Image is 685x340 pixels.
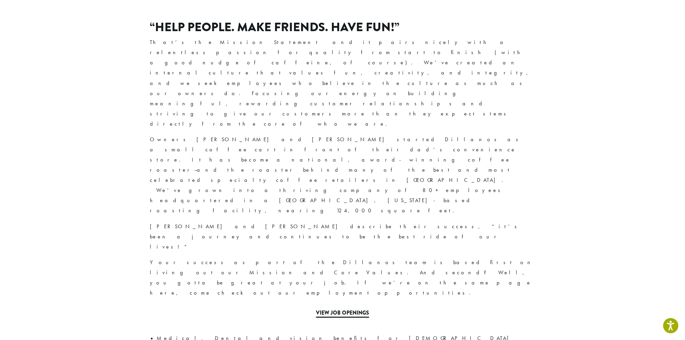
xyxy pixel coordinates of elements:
[150,257,535,298] p: Your success as part of the Dillanos team is based first on living out our Mission and Core Value...
[150,134,535,216] p: Owners [PERSON_NAME] and [PERSON_NAME] started Dillanos as a small coffee cart in front of their ...
[316,309,369,318] a: View Job Openings
[150,37,535,129] p: That’s the Mission Statement and it pairs nicely with a relentless passion for quality from start...
[150,20,535,35] h2: “Help People. Make Friends. Have Fun!”
[150,221,535,252] p: [PERSON_NAME] and [PERSON_NAME] describe their success, “it’s been a journey and continues to be ...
